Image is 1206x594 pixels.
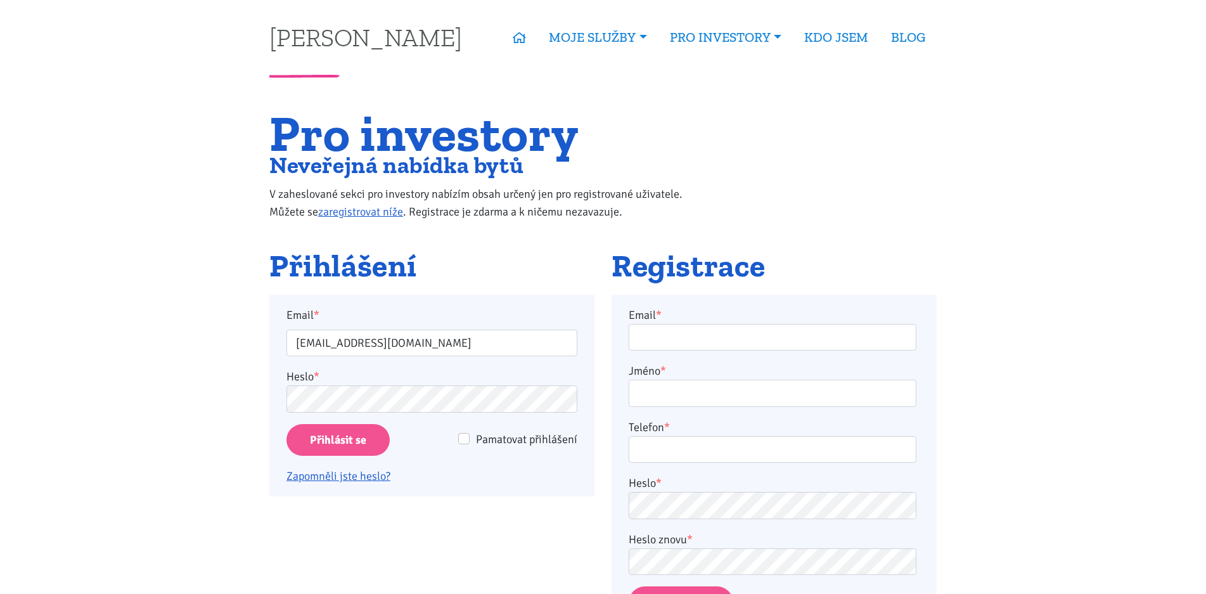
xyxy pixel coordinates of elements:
abbr: required [687,533,693,546]
input: Přihlásit se [286,424,390,456]
label: Email [629,306,662,324]
label: Telefon [629,418,670,436]
label: Heslo [286,368,319,385]
a: PRO INVESTORY [658,23,793,52]
abbr: required [656,308,662,322]
a: BLOG [880,23,937,52]
abbr: required [660,364,666,378]
p: V zaheslované sekci pro investory nabízím obsah určený jen pro registrované uživatele. Můžete se ... [269,185,709,221]
h2: Neveřejná nabídka bytů [269,155,709,176]
a: [PERSON_NAME] [269,25,462,49]
a: MOJE SLUŽBY [537,23,658,52]
a: zaregistrovat níže [318,205,403,219]
h1: Pro investory [269,112,709,155]
span: Pamatovat přihlášení [476,432,577,446]
abbr: required [656,476,662,490]
abbr: required [664,420,670,434]
h2: Registrace [612,249,937,283]
label: Jméno [629,362,666,380]
label: Heslo znovu [629,531,693,548]
label: Heslo [629,474,662,492]
label: Email [278,306,586,324]
a: Zapomněli jste heslo? [286,469,390,483]
h2: Přihlášení [269,249,594,283]
a: KDO JSEM [793,23,880,52]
